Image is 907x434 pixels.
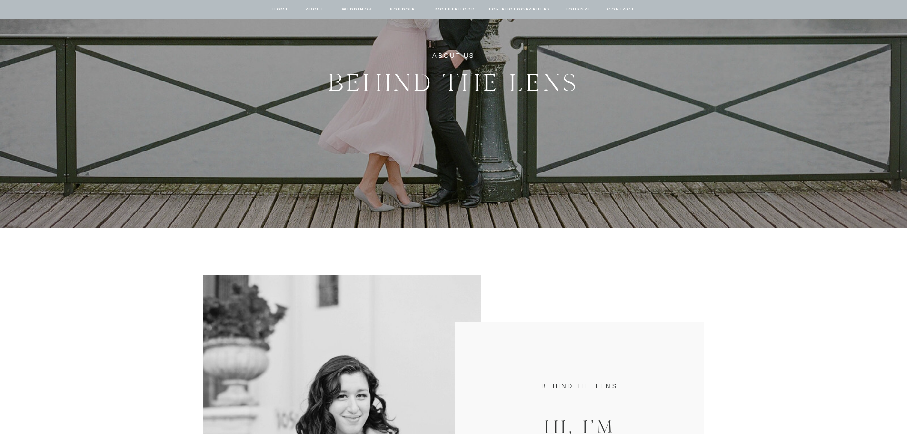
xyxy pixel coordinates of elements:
[317,63,591,97] h2: BEHIND THE LENS
[564,5,593,14] a: journal
[305,5,325,14] a: about
[272,5,290,14] a: home
[341,5,373,14] a: Weddings
[606,5,636,14] a: contact
[435,5,475,14] a: Motherhood
[389,5,417,14] a: BOUDOIR
[376,50,531,61] h1: ABOUT US
[533,381,627,392] h3: behind the lens
[489,5,551,14] a: for photographers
